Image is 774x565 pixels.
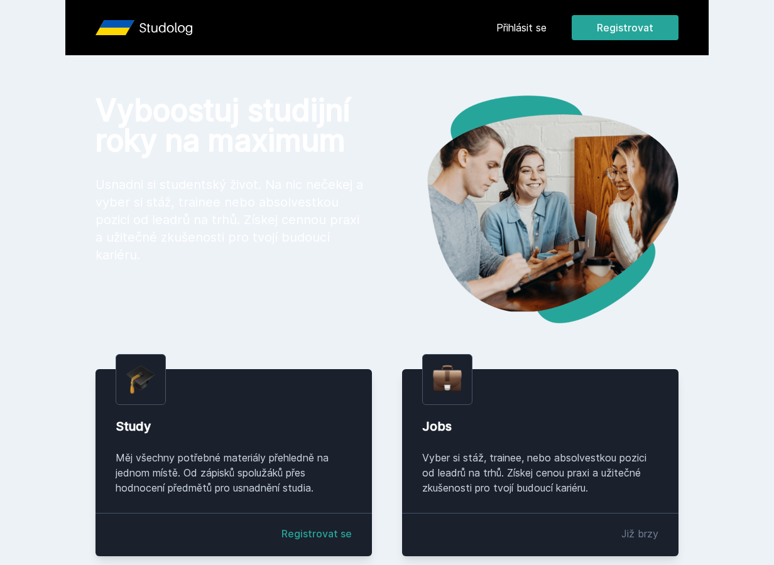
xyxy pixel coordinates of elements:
[95,176,367,264] p: Usnadni si studentský život. Na nic nečekej a vyber si stáž, trainee nebo absolvestkou pozici od ...
[95,95,367,156] h1: Vyboostuj studijní roky na maximum
[116,450,352,495] div: Měj všechny potřebné materiály přehledně na jednom místě. Od zápisků spolužáků přes hodnocení pře...
[621,526,658,541] div: Již brzy
[387,95,679,323] img: hero.png
[433,362,462,394] img: briefcase.png
[281,526,352,541] a: Registrovat se
[422,450,658,495] div: Vyber si stáž, trainee, nebo absolvestkou pozici od leadrů na trhů. Získej cenou praxi a užitečné...
[126,365,155,394] img: graduation-cap.png
[116,417,352,435] div: Study
[422,417,658,435] div: Jobs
